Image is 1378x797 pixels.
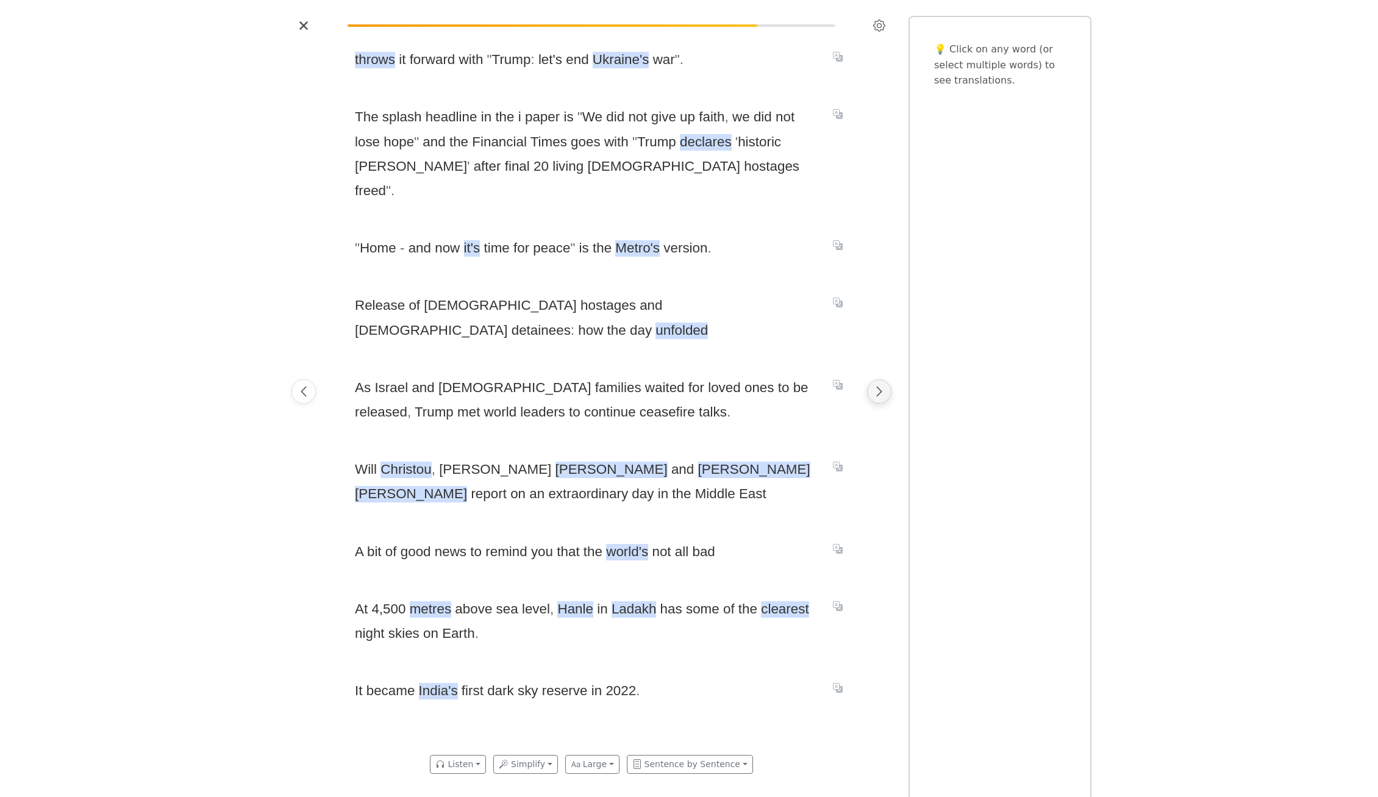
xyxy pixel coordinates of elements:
span: final [505,159,530,175]
span: . [727,404,730,420]
span: Earth [442,626,475,642]
span: . [636,683,640,698]
span: war [653,52,675,68]
span: in [591,683,602,699]
span: dark [487,683,514,699]
span: did [606,109,624,126]
span: to [569,404,580,421]
span: " [632,134,637,149]
span: declares [680,134,732,151]
span: [PERSON_NAME] [355,486,467,502]
span: ' [735,134,738,149]
span: , [407,404,411,420]
span: forward [410,52,455,68]
span: Israel [374,380,408,396]
span: sky [518,683,538,699]
span: did [754,109,772,126]
span: [PERSON_NAME] [698,462,810,478]
span: Will [355,462,377,478]
span: reserve [542,683,588,699]
span: not [652,544,671,560]
span: sea [496,601,518,618]
span: the [584,544,602,560]
span: released [355,404,407,421]
span: an [529,486,544,502]
span: . [707,240,711,256]
button: Previous page [291,379,316,404]
span: : [571,323,574,338]
span: We [582,109,602,126]
span: bit [367,544,382,560]
span: the [607,323,626,339]
span: not [776,109,794,126]
span: Trump [492,52,531,68]
span: " [577,109,582,124]
span: . [475,626,479,641]
span: [DEMOGRAPHIC_DATA] [438,380,591,396]
span: night [355,626,385,642]
button: Translate sentence [828,238,848,252]
span: not [628,109,647,126]
span: [DEMOGRAPHIC_DATA] [355,323,507,339]
span: on [423,626,438,642]
span: Home [360,240,396,257]
span: clearest [761,601,809,618]
span: became [366,683,415,699]
span: for [513,240,529,257]
span: first [462,683,484,699]
span: 4,500 [371,601,405,618]
span: waited [645,380,685,396]
span: 2022 [605,683,636,699]
span: after [474,159,501,175]
span: up [680,109,695,126]
span: paper [525,109,560,126]
button: Translate sentence [828,459,848,474]
span: [PERSON_NAME] [555,462,668,478]
span: that [557,544,579,560]
span: hostages [744,159,799,175]
button: Translate sentence [828,107,848,121]
span: world's [606,544,648,560]
span: Trump [637,134,676,151]
span: [DEMOGRAPHIC_DATA] [587,159,740,175]
span: give [651,109,676,126]
span: on [510,486,526,502]
span: A [355,544,363,560]
span: ceasefire [640,404,695,421]
span: some [686,601,719,618]
span: now [435,240,460,257]
span: and [409,240,431,257]
span: in [658,486,668,502]
span: India's [419,683,458,699]
span: " [355,240,360,256]
span: above [455,601,492,618]
span: version [663,240,707,257]
span: unfolded [655,323,708,339]
span: it [399,52,405,68]
button: Translate sentence [828,541,848,556]
span: with [459,52,484,68]
span: " [675,52,680,67]
button: Next page [867,379,891,404]
span: throws [355,52,395,68]
span: ones [744,380,774,396]
span: " [386,183,391,198]
span: and [640,298,662,314]
span: : [530,52,534,67]
span: splash [382,109,422,126]
span: you [531,544,553,560]
span: At [355,601,368,618]
span: all [675,544,688,560]
span: bad [692,544,715,560]
span: the [672,486,691,502]
span: is [563,109,573,126]
span: lose [355,134,380,151]
span: in [597,601,607,618]
span: . [391,183,394,198]
span: is [579,240,589,257]
span: goes [571,134,601,151]
span: Middle [695,486,735,502]
span: to [470,544,482,560]
span: Metro's [615,240,660,257]
span: loved [708,380,741,396]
